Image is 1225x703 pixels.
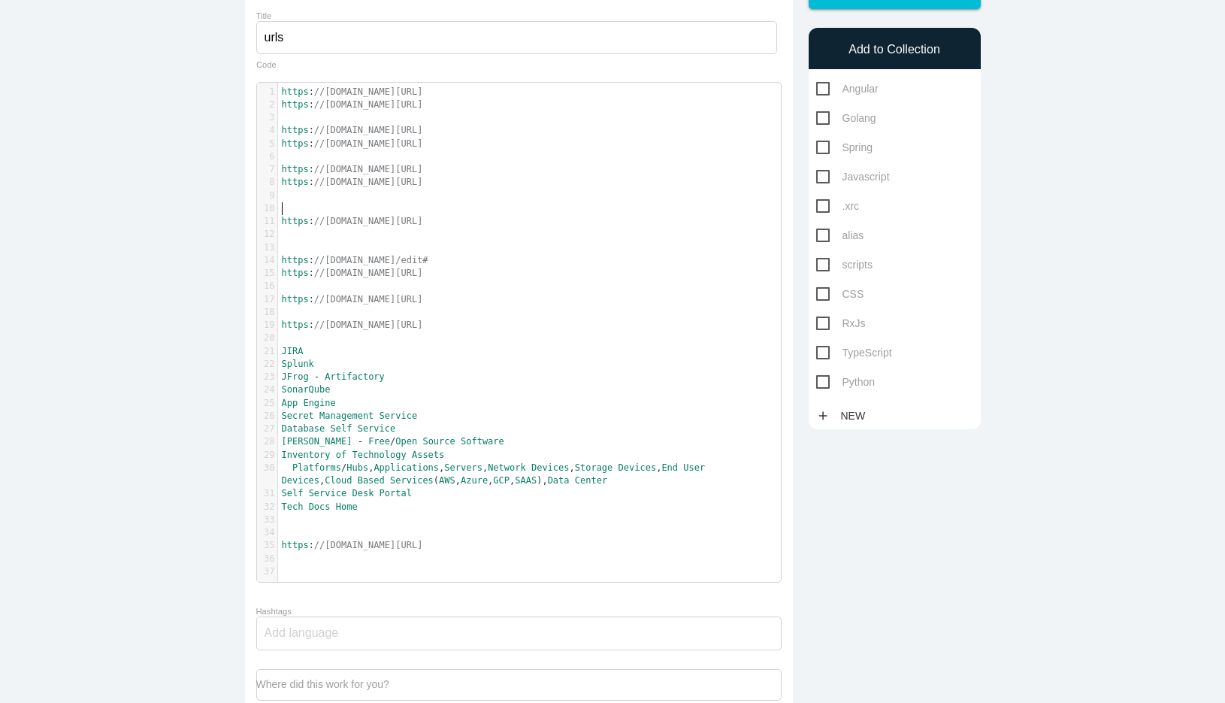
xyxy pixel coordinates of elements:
[282,436,352,447] span: [PERSON_NAME]
[257,410,277,423] div: 26
[257,514,277,526] div: 33
[380,411,418,421] span: Service
[257,138,277,150] div: 5
[257,215,277,228] div: 11
[257,267,277,280] div: 15
[352,450,406,460] span: Technology
[461,436,504,447] span: Software
[374,462,439,473] span: Applications
[314,138,423,149] span: //[DOMAIN_NAME][URL]
[282,268,309,278] span: https
[314,86,423,97] span: //[DOMAIN_NAME][URL]
[816,43,973,56] h6: Add to Collection
[816,373,876,392] span: Python
[257,435,277,448] div: 28
[257,241,277,254] div: 13
[575,462,613,473] span: Storage
[683,462,705,473] span: User
[256,11,272,20] label: Title
[257,501,277,514] div: 32
[548,475,570,486] span: Data
[257,383,277,396] div: 24
[257,98,277,111] div: 2
[341,462,346,473] span: /
[257,124,277,137] div: 4
[282,488,304,498] span: Self
[816,197,860,216] span: .xrc
[336,501,358,512] span: Home
[575,475,607,486] span: Center
[314,268,423,278] span: //[DOMAIN_NAME][URL]
[257,319,277,332] div: 19
[380,488,412,498] span: Portal
[257,202,277,215] div: 10
[292,462,341,473] span: Platforms
[493,475,510,486] span: GCP
[282,450,331,460] span: Inventory
[282,138,309,149] span: https
[314,294,423,305] span: //[DOMAIN_NAME][URL]
[257,163,277,176] div: 7
[412,450,444,460] span: Assets
[816,285,864,304] span: CSS
[257,189,277,202] div: 9
[331,423,352,434] span: Self
[282,398,298,408] span: App
[336,450,346,460] span: of
[282,216,423,226] span: :
[314,320,423,330] span: //[DOMAIN_NAME][URL]
[257,254,277,267] div: 14
[282,320,309,330] span: https
[816,314,866,333] span: RxJs
[816,109,876,128] span: Golang
[282,255,428,265] span: :
[488,462,526,473] span: Network
[816,138,873,157] span: Spring
[422,436,455,447] span: Source
[816,256,873,274] span: scripts
[282,86,423,97] span: :
[257,332,277,344] div: 20
[282,99,309,110] span: https
[282,540,423,550] span: :
[314,540,423,550] span: //[DOMAIN_NAME][URL]
[257,345,277,358] div: 21
[461,475,488,486] span: Azure
[257,293,277,306] div: 17
[314,216,423,226] span: //[DOMAIN_NAME][URL]
[319,411,374,421] span: Management
[515,475,537,486] span: SAAS
[282,294,309,305] span: https
[816,168,890,186] span: Javascript
[314,371,319,382] span: -
[257,228,277,241] div: 12
[816,344,892,362] span: TypeScript
[256,678,389,690] label: Where did this work for you?
[309,488,347,498] span: Service
[256,60,277,70] label: Code
[303,398,335,408] span: Engine
[282,346,304,356] span: JIRA
[257,423,277,435] div: 27
[531,462,570,473] span: Devices
[390,436,395,447] span: /
[282,475,320,486] span: Devices
[257,306,277,319] div: 18
[282,216,309,226] span: https
[358,423,396,434] span: Service
[257,371,277,383] div: 23
[358,475,385,486] span: Based
[257,553,277,565] div: 36
[282,164,423,174] span: :
[314,99,423,110] span: //[DOMAIN_NAME][URL]
[314,255,428,265] span: //[DOMAIN_NAME]/edit#
[257,150,277,163] div: 6
[257,526,277,539] div: 34
[282,540,309,550] span: https
[352,488,374,498] span: Desk
[257,397,277,410] div: 25
[282,164,309,174] span: https
[444,462,482,473] span: Servers
[257,86,277,98] div: 1
[395,436,417,447] span: Open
